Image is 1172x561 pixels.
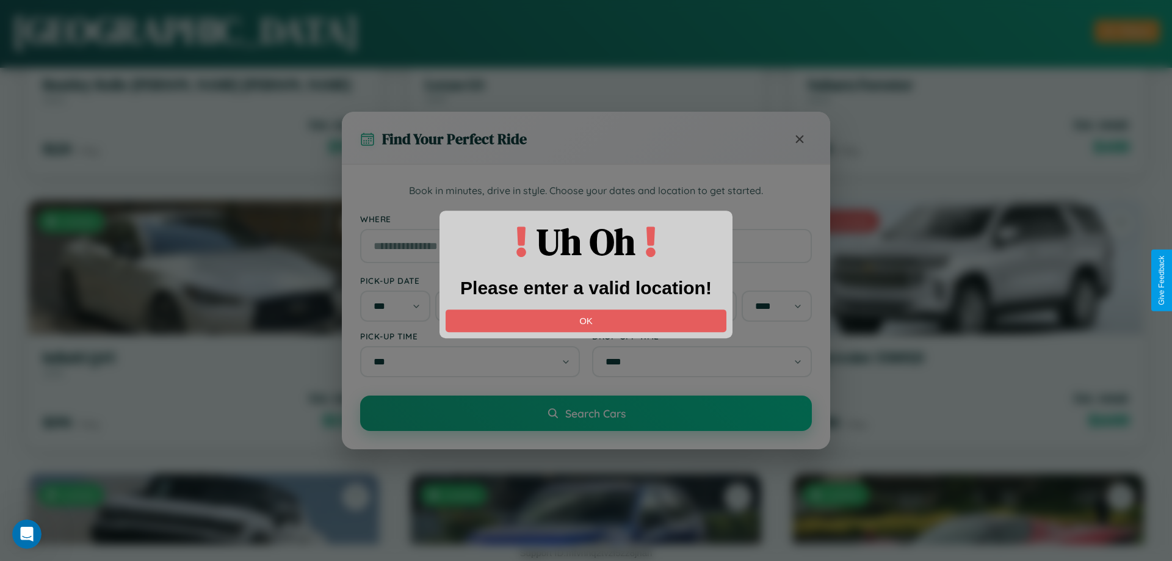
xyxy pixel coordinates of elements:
[360,183,812,199] p: Book in minutes, drive in style. Choose your dates and location to get started.
[565,407,626,420] span: Search Cars
[382,129,527,149] h3: Find Your Perfect Ride
[360,214,812,224] label: Where
[592,275,812,286] label: Drop-off Date
[360,275,580,286] label: Pick-up Date
[592,331,812,341] label: Drop-off Time
[360,331,580,341] label: Pick-up Time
